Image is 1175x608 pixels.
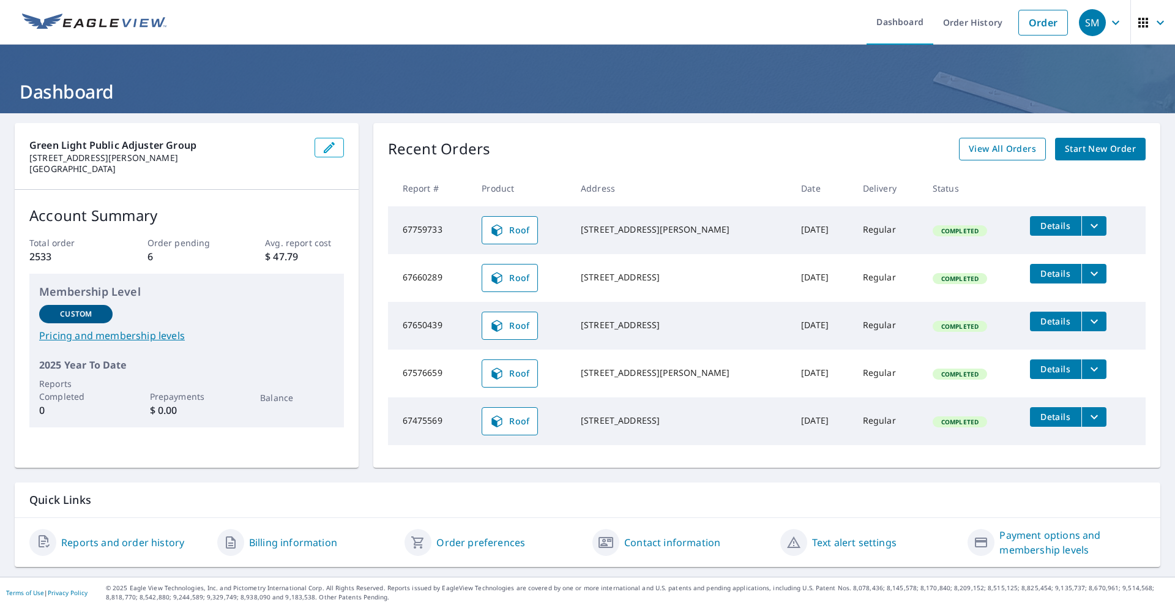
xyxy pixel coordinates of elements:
a: Reports and order history [61,535,184,550]
p: Reports Completed [39,377,113,403]
button: detailsBtn-67576659 [1030,359,1081,379]
p: Green Light Public Adjuster Group [29,138,305,152]
p: Order pending [147,236,226,249]
a: Roof [482,264,538,292]
span: Details [1037,315,1074,327]
p: Custom [60,309,92,320]
a: Payment options and membership levels [999,528,1146,557]
td: [DATE] [791,302,853,350]
div: [STREET_ADDRESS] [581,319,781,331]
p: Prepayments [150,390,223,403]
p: Membership Level [39,283,334,300]
div: [STREET_ADDRESS] [581,415,781,427]
p: [STREET_ADDRESS][PERSON_NAME] [29,152,305,163]
span: Roof [490,414,530,429]
a: Roof [482,216,538,244]
p: $ 0.00 [150,403,223,418]
button: filesDropdownBtn-67475569 [1081,407,1106,427]
td: 67759733 [388,206,472,254]
button: detailsBtn-67475569 [1030,407,1081,427]
button: detailsBtn-67660289 [1030,264,1081,283]
th: Delivery [853,170,923,206]
td: 67660289 [388,254,472,302]
a: Text alert settings [812,535,897,550]
td: Regular [853,397,923,445]
span: Completed [934,418,986,426]
p: © 2025 Eagle View Technologies, Inc. and Pictometry International Corp. All Rights Reserved. Repo... [106,584,1169,602]
a: Order [1018,10,1068,36]
p: 6 [147,249,226,264]
th: Status [923,170,1020,206]
a: Roof [482,407,538,435]
td: Regular [853,254,923,302]
p: Recent Orders [388,138,491,160]
button: filesDropdownBtn-67660289 [1081,264,1106,283]
div: SM [1079,9,1106,36]
a: Roof [482,359,538,388]
p: Balance [260,391,334,404]
a: Privacy Policy [48,588,88,597]
div: [STREET_ADDRESS][PERSON_NAME] [581,367,781,379]
span: Roof [490,366,530,381]
p: $ 47.79 [265,249,343,264]
h1: Dashboard [15,79,1160,104]
p: Quick Links [29,492,1146,508]
span: Details [1037,363,1074,375]
th: Report # [388,170,472,206]
a: Start New Order [1055,138,1146,160]
td: Regular [853,206,923,254]
p: 0 [39,403,113,418]
td: 67650439 [388,302,472,350]
a: Terms of Use [6,588,44,597]
p: [GEOGRAPHIC_DATA] [29,163,305,175]
button: detailsBtn-67650439 [1030,312,1081,331]
a: View All Orders [959,138,1046,160]
span: Details [1037,268,1074,279]
button: detailsBtn-67759733 [1030,216,1081,236]
button: filesDropdownBtn-67759733 [1081,216,1106,236]
span: Roof [490,223,530,238]
th: Date [791,170,853,206]
span: View All Orders [969,141,1036,157]
p: Account Summary [29,205,344,227]
a: Billing information [249,535,337,550]
span: Completed [934,370,986,378]
img: EV Logo [22,13,166,32]
span: Completed [934,322,986,331]
td: Regular [853,350,923,397]
div: [STREET_ADDRESS][PERSON_NAME] [581,223,781,236]
a: Contact information [624,535,720,550]
span: Completed [934,227,986,235]
th: Product [472,170,571,206]
button: filesDropdownBtn-67650439 [1081,312,1106,331]
span: Roof [490,318,530,333]
a: Roof [482,312,538,340]
td: [DATE] [791,350,853,397]
th: Address [571,170,791,206]
td: [DATE] [791,254,853,302]
a: Order preferences [436,535,525,550]
p: 2025 Year To Date [39,358,334,372]
td: 67475569 [388,397,472,445]
span: Details [1037,220,1074,231]
div: [STREET_ADDRESS] [581,271,781,283]
span: Roof [490,271,530,285]
p: Total order [29,236,108,249]
td: [DATE] [791,397,853,445]
button: filesDropdownBtn-67576659 [1081,359,1106,379]
a: Pricing and membership levels [39,328,334,343]
span: Completed [934,274,986,283]
p: Avg. report cost [265,236,343,249]
td: 67576659 [388,350,472,397]
p: | [6,589,88,596]
span: Start New Order [1065,141,1136,157]
p: 2533 [29,249,108,264]
td: [DATE] [791,206,853,254]
td: Regular [853,302,923,350]
span: Details [1037,411,1074,422]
